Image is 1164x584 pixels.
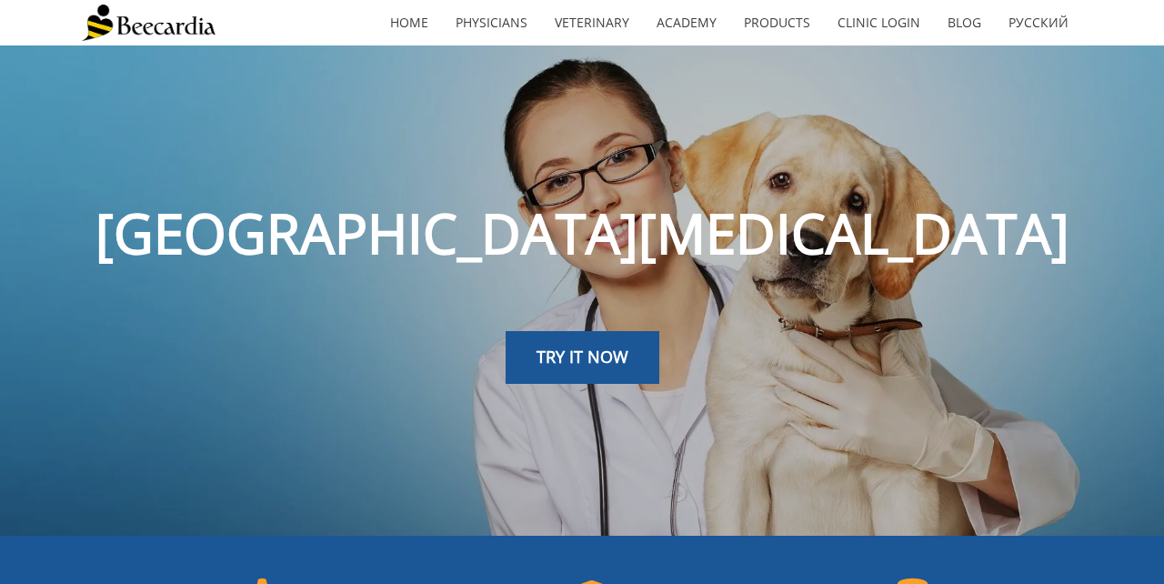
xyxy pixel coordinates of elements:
a: Physicians [442,2,541,44]
a: Veterinary [541,2,643,44]
a: Blog [934,2,995,44]
a: Русский [995,2,1082,44]
a: Academy [643,2,730,44]
a: home [376,2,442,44]
img: Beecardia [82,5,216,41]
a: Clinic Login [824,2,934,44]
a: Products [730,2,824,44]
span: TRY IT NOW [537,346,628,368]
a: TRY IT NOW [506,331,659,384]
span: [GEOGRAPHIC_DATA][MEDICAL_DATA] [95,196,1069,270]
